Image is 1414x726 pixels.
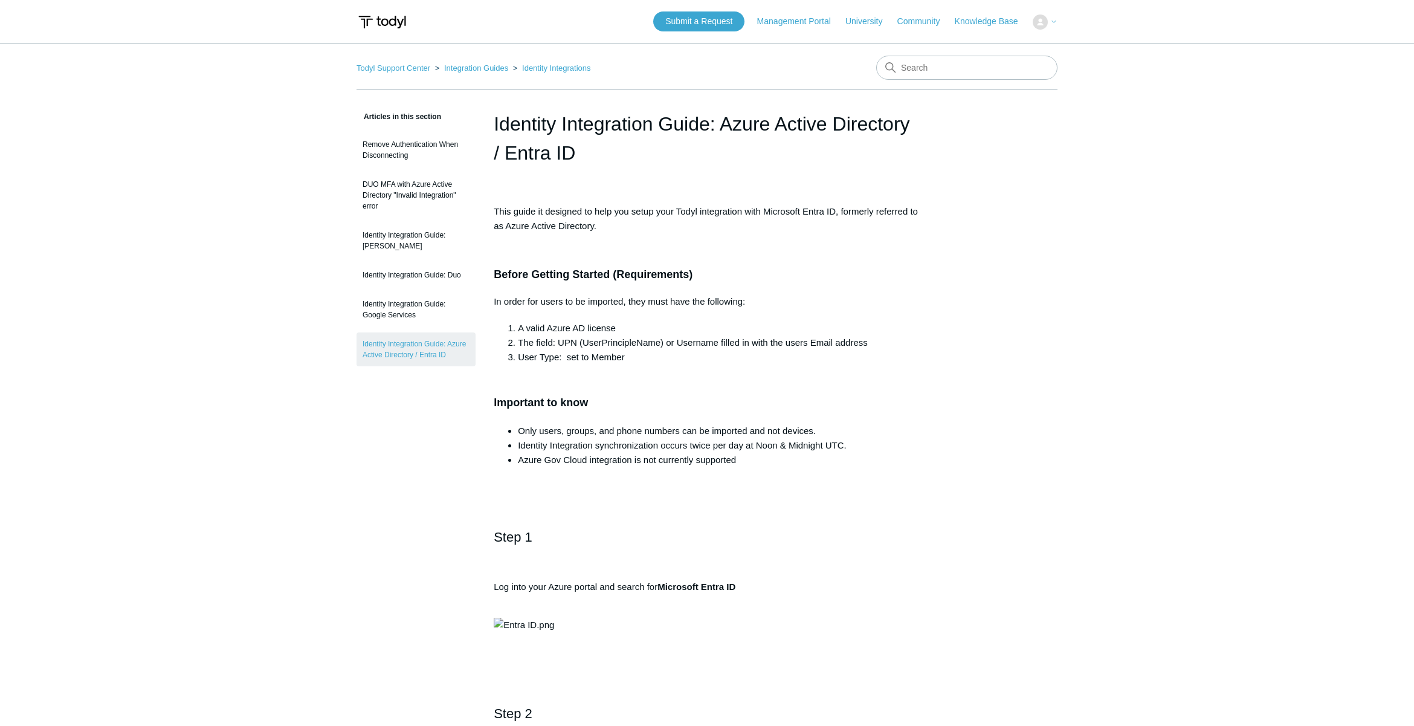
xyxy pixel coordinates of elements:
[494,618,554,632] img: Entra ID.png
[518,350,920,365] li: User Type: set to Member
[876,56,1057,80] input: Search
[494,204,920,233] p: This guide it designed to help you setup your Todyl integration with Microsoft Entra ID, formerly...
[444,63,508,73] a: Integration Guides
[433,63,511,73] li: Integration Guides
[522,63,590,73] a: Identity Integrations
[494,266,920,284] h3: Before Getting Started (Requirements)
[511,63,591,73] li: Identity Integrations
[494,294,920,309] p: In order for users to be imported, they must have the following:
[357,332,476,366] a: Identity Integration Guide: Azure Active Directory / Entra ID
[653,11,744,31] a: Submit a Request
[757,15,843,28] a: Management Portal
[494,527,920,569] h2: Step 1
[518,453,920,467] li: Azure Gov Cloud integration is not currently supported
[357,293,476,326] a: Identity Integration Guide: Google Services
[357,63,433,73] li: Todyl Support Center
[357,224,476,258] a: Identity Integration Guide: [PERSON_NAME]
[657,582,735,592] strong: Microsoft Entra ID
[357,173,476,218] a: DUO MFA with Azure Active Directory "Invalid Integration" error
[357,63,430,73] a: Todyl Support Center
[357,112,441,121] span: Articles in this section
[494,580,920,609] p: Log into your Azure portal and search for
[518,438,920,453] li: Identity Integration synchronization occurs twice per day at Noon & Midnight UTC.
[518,335,920,350] li: The field: UPN (UserPrincipleName) or Username filled in with the users Email address
[357,11,408,33] img: Todyl Support Center Help Center home page
[955,15,1030,28] a: Knowledge Base
[897,15,952,28] a: Community
[518,321,920,335] li: A valid Azure AD license
[494,377,920,412] h3: Important to know
[357,133,476,167] a: Remove Authentication When Disconnecting
[518,424,920,438] li: Only users, groups, and phone numbers can be imported and not devices.
[494,109,920,167] h1: Identity Integration Guide: Azure Active Directory / Entra ID
[845,15,894,28] a: University
[357,264,476,287] a: Identity Integration Guide: Duo
[494,703,920,724] h2: Step 2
